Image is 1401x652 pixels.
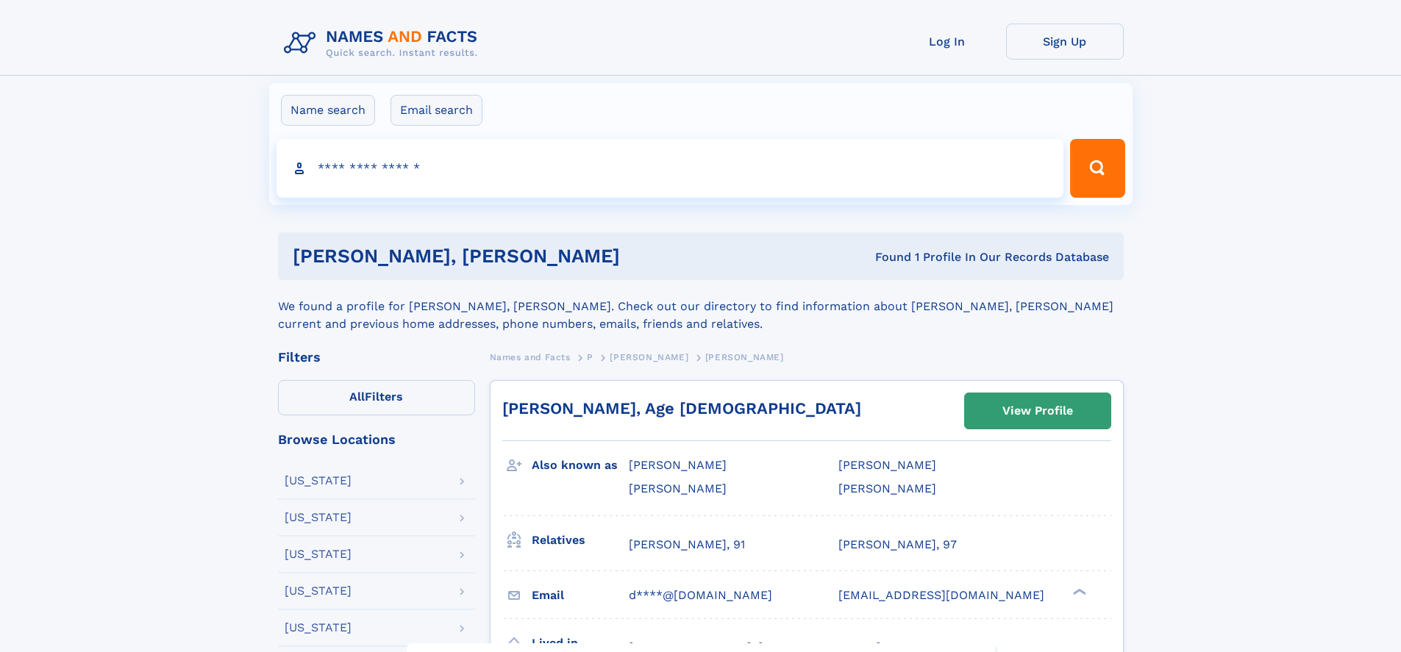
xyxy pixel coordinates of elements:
[1006,24,1124,60] a: Sign Up
[629,481,727,495] span: [PERSON_NAME]
[285,622,352,634] div: [US_STATE]
[285,585,352,597] div: [US_STATE]
[278,351,475,364] div: Filters
[532,528,629,553] h3: Relatives
[705,352,784,362] span: [PERSON_NAME]
[629,537,745,553] a: [PERSON_NAME], 91
[278,24,490,63] img: Logo Names and Facts
[1070,139,1124,198] button: Search Button
[838,458,936,472] span: [PERSON_NAME]
[747,249,1109,265] div: Found 1 Profile In Our Records Database
[587,348,593,366] a: P
[391,95,482,126] label: Email search
[349,390,365,404] span: All
[610,352,688,362] span: [PERSON_NAME]
[888,24,1006,60] a: Log In
[285,475,352,487] div: [US_STATE]
[490,348,571,366] a: Names and Facts
[285,548,352,560] div: [US_STATE]
[277,139,1064,198] input: search input
[278,380,475,415] label: Filters
[610,348,688,366] a: [PERSON_NAME]
[629,458,727,472] span: [PERSON_NAME]
[838,588,1044,602] span: [EMAIL_ADDRESS][DOMAIN_NAME]
[587,352,593,362] span: P
[1002,394,1073,428] div: View Profile
[278,280,1124,333] div: We found a profile for [PERSON_NAME], [PERSON_NAME]. Check out our directory to find information ...
[293,247,748,265] h1: [PERSON_NAME], [PERSON_NAME]
[965,393,1111,429] a: View Profile
[838,537,957,553] a: [PERSON_NAME], 97
[532,453,629,478] h3: Also known as
[502,399,861,418] a: [PERSON_NAME], Age [DEMOGRAPHIC_DATA]
[1069,587,1087,596] div: ❯
[278,433,475,446] div: Browse Locations
[838,481,936,495] span: [PERSON_NAME]
[285,512,352,523] div: [US_STATE]
[532,583,629,608] h3: Email
[281,95,375,126] label: Name search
